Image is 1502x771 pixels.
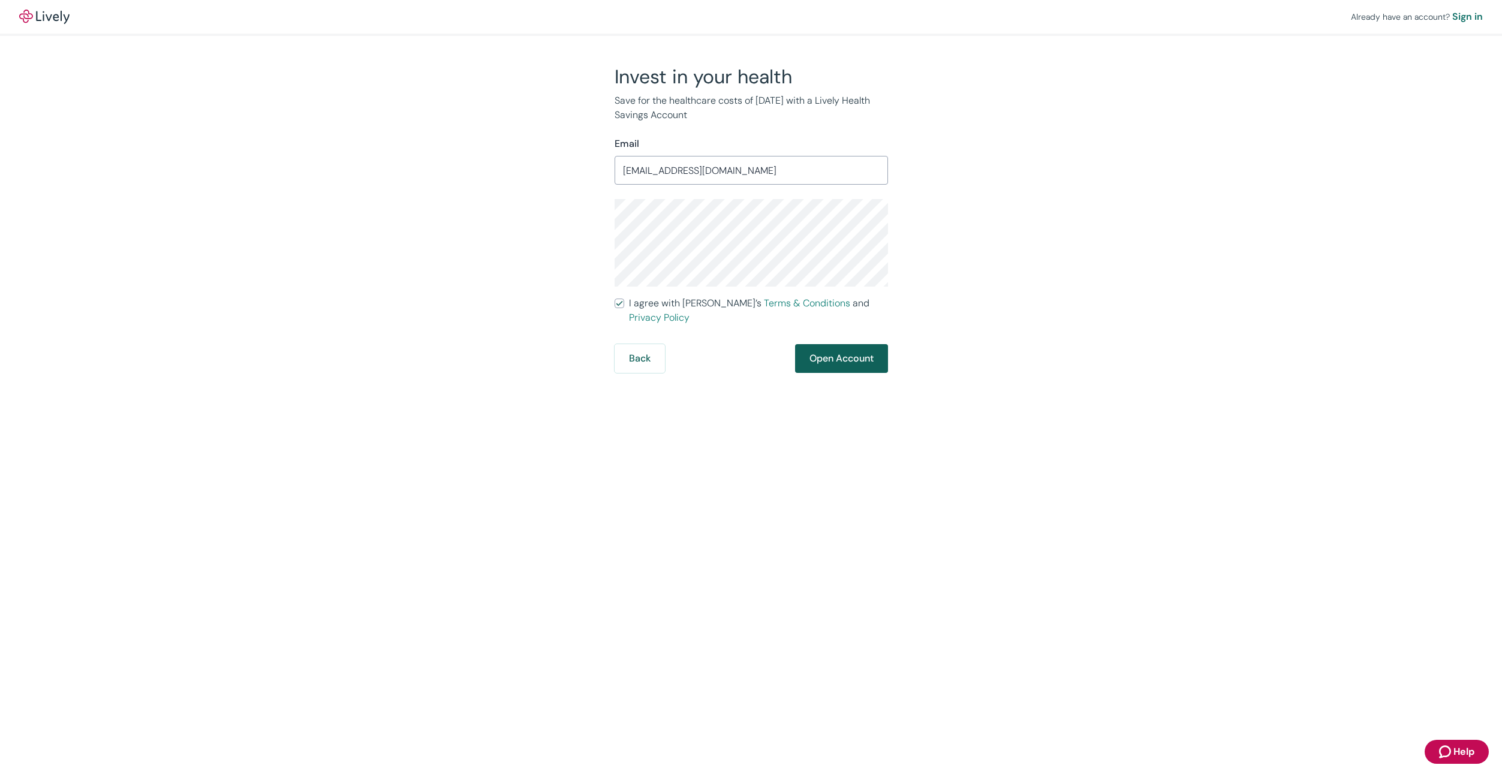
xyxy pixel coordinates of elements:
button: Back [615,344,665,373]
span: Help [1453,745,1474,759]
span: I agree with [PERSON_NAME]’s and [629,296,888,325]
svg: Zendesk support icon [1439,745,1453,759]
div: Already have an account? [1351,10,1483,24]
a: Sign in [1452,10,1483,24]
img: Lively [19,10,70,24]
button: Zendesk support iconHelp [1425,740,1489,764]
h2: Invest in your health [615,65,888,89]
a: LivelyLively [19,10,70,24]
p: Save for the healthcare costs of [DATE] with a Lively Health Savings Account [615,94,888,122]
button: Open Account [795,344,888,373]
a: Terms & Conditions [764,297,850,309]
a: Privacy Policy [629,311,690,324]
label: Email [615,137,639,151]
